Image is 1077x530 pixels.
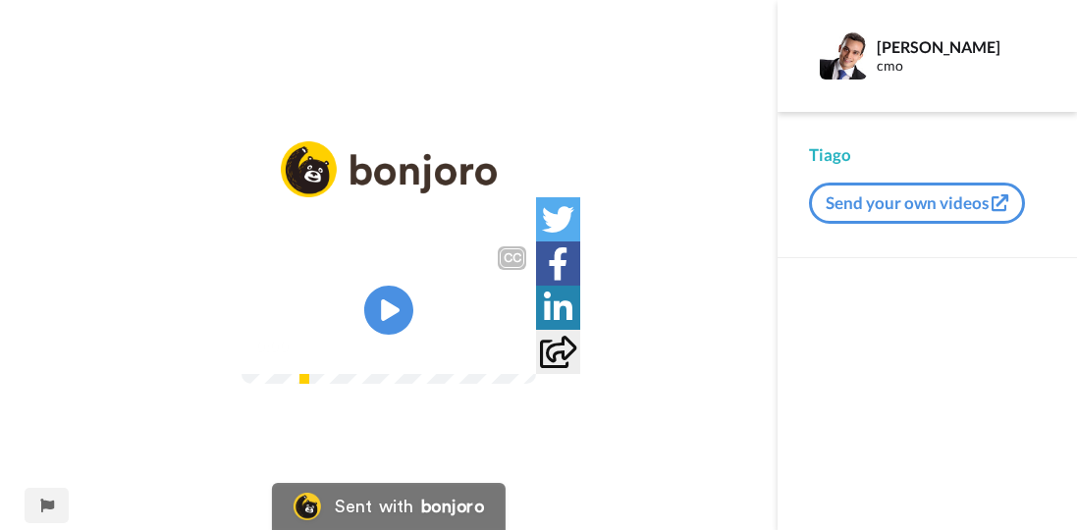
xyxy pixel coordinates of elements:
[820,32,867,79] img: Profile Image
[255,335,290,358] span: 0:00
[294,335,300,358] span: /
[272,483,506,530] a: Bonjoro LogoSent withbonjoro
[877,58,1045,75] div: cmo
[877,37,1045,56] div: [PERSON_NAME]
[499,337,518,356] img: Full screen
[294,493,321,520] img: Bonjoro Logo
[304,335,339,358] span: 4:07
[500,248,524,268] div: CC
[281,141,497,197] img: logo_full.png
[809,143,1046,167] div: Tiago
[421,498,484,515] div: bonjoro
[809,183,1025,224] button: Send your own videos
[335,498,413,515] div: Sent with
